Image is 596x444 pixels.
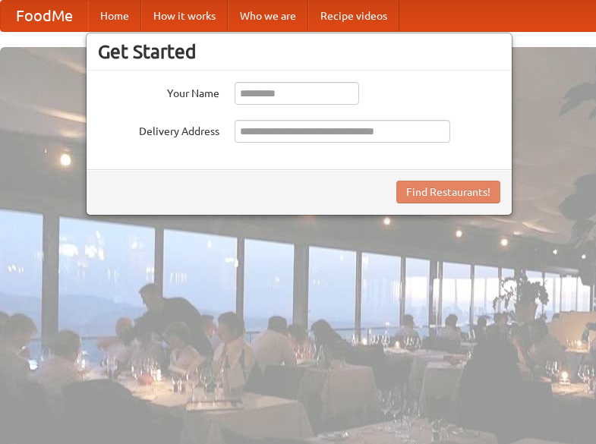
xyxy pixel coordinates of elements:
[396,181,500,203] button: Find Restaurants!
[98,40,500,63] h3: Get Started
[88,1,141,31] a: Home
[228,1,308,31] a: Who we are
[141,1,228,31] a: How it works
[98,120,219,139] label: Delivery Address
[1,1,88,31] a: FoodMe
[308,1,399,31] a: Recipe videos
[98,82,219,101] label: Your Name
